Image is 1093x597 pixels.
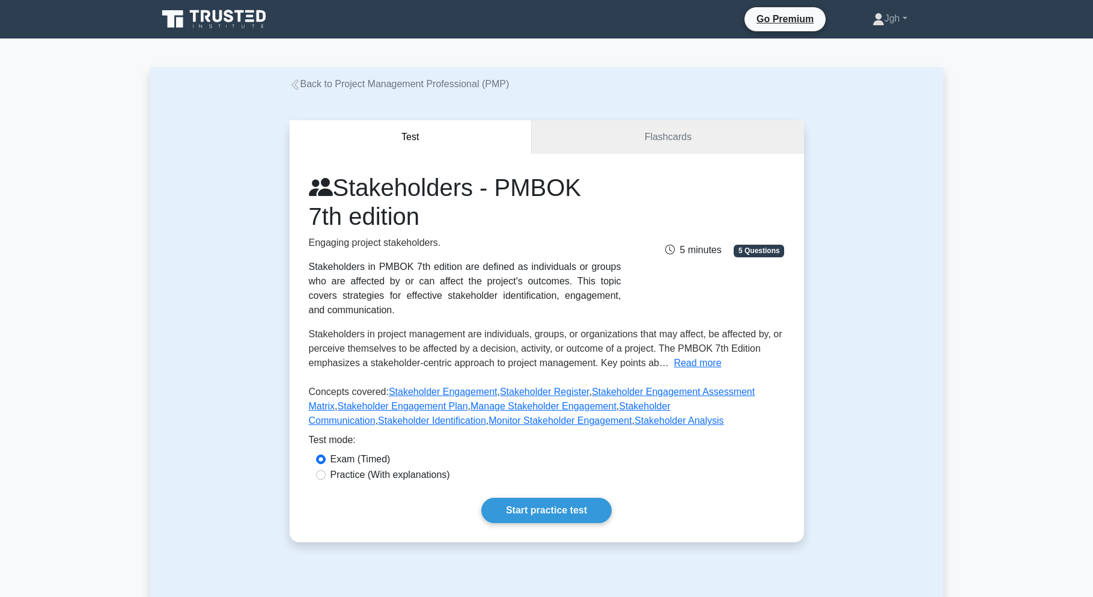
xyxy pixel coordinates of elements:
a: Stakeholder Engagement Plan [338,401,468,411]
span: 5 minutes [665,245,721,255]
a: Monitor Stakeholder Engagement [489,415,632,426]
span: 5 Questions [734,245,784,257]
p: Engaging project stakeholders. [309,236,621,250]
a: Stakeholder Engagement [389,387,498,397]
a: Back to Project Management Professional (PMP) [290,79,510,89]
label: Exam (Timed) [330,452,391,467]
a: Stakeholder Communication [309,401,671,426]
a: Stakeholder Analysis [635,415,724,426]
a: Jgh [844,7,936,31]
h1: Stakeholders - PMBOK 7th edition [309,173,621,231]
button: Test [290,120,532,155]
a: Flashcards [532,120,803,155]
span: Stakeholders in project management are individuals, groups, or organizations that may affect, be ... [309,329,782,368]
div: Stakeholders in PMBOK 7th edition are defined as individuals or groups who are affected by or can... [309,260,621,317]
p: Concepts covered: , , , , , , , , [309,385,785,433]
button: Read more [674,356,721,370]
label: Practice (With explanations) [330,468,450,482]
a: Manage Stakeholder Engagement [470,401,617,411]
div: Test mode: [309,433,785,452]
a: Go Premium [749,11,821,26]
a: Start practice test [481,498,612,523]
a: Stakeholder Register [500,387,589,397]
a: Stakeholder Identification [378,415,486,426]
